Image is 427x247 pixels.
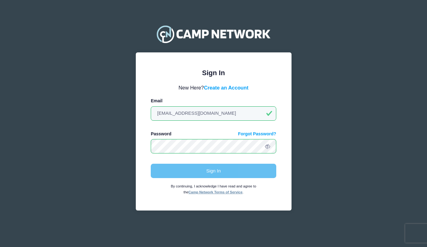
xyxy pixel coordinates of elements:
div: New Here? [151,84,276,91]
a: Create an Account [204,85,249,90]
img: Camp Network [154,22,273,46]
div: Sign In [151,68,276,78]
a: Forgot Password? [238,131,276,137]
small: By continuing, I acknowledge I have read and agree to the . [171,184,256,194]
a: Camp Network Terms of Service [188,190,242,194]
label: Password [151,131,171,137]
label: Email [151,98,162,104]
